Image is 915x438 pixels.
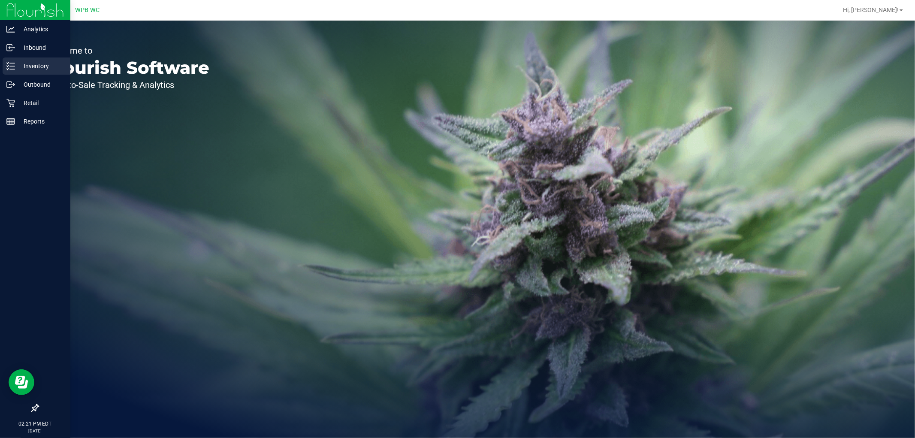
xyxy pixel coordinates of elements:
p: Retail [15,98,66,108]
p: Reports [15,116,66,127]
p: 02:21 PM EDT [4,420,66,428]
p: [DATE] [4,428,66,434]
p: Analytics [15,24,66,34]
inline-svg: Retail [6,99,15,107]
p: Outbound [15,79,66,90]
iframe: Resource center [9,369,34,395]
p: Seed-to-Sale Tracking & Analytics [46,81,209,89]
span: WPB WC [75,6,100,14]
inline-svg: Analytics [6,25,15,33]
p: Inventory [15,61,66,71]
span: Hi, [PERSON_NAME]! [843,6,899,13]
inline-svg: Inbound [6,43,15,52]
inline-svg: Reports [6,117,15,126]
inline-svg: Inventory [6,62,15,70]
p: Welcome to [46,46,209,55]
p: Flourish Software [46,59,209,76]
inline-svg: Outbound [6,80,15,89]
p: Inbound [15,42,66,53]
